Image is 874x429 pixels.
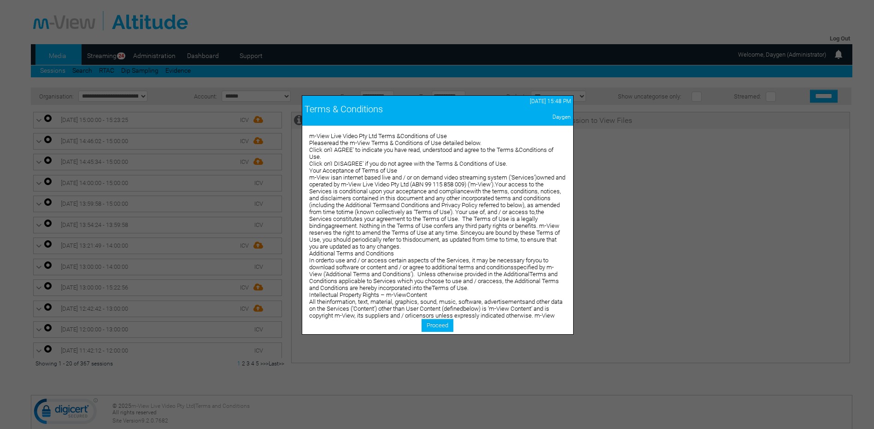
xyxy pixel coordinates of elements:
td: [DATE] 15:48 PM [477,96,573,107]
span: All theinformation, text, material, graphics, sound, music, software, advertisementsand other dat... [309,298,565,354]
a: Proceed [422,319,453,332]
div: Terms & Conditions [305,104,475,115]
span: Pleaseread the m-View Terms & Conditions of Use detailed below. [309,139,481,146]
span: Click on'I DISAGREE' if you do not agree with the Terms & Conditions of Use. [309,160,507,167]
span: Your Acceptance of Terms of Use [309,167,397,174]
span: Click on'I AGREE' to indicate you have read, understood and agree to the Terms &Conditions of Use. [309,146,553,160]
span: m-View Live Video Pty Ltd Terms &Conditions of Use [309,133,447,139]
span: Intellectual Property Rights – m-ViewContent [309,291,427,298]
span: Additional Terms and Conditions [309,250,394,257]
img: bell24.png [833,49,844,60]
span: In orderto use and / or access certain aspects of the Services, it may be necessary foryou to dow... [309,257,559,291]
td: Daygen [477,111,573,122]
span: m-View isan internet based live and / or on demand video streaming system (‘Services’)owned and o... [309,174,565,250]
